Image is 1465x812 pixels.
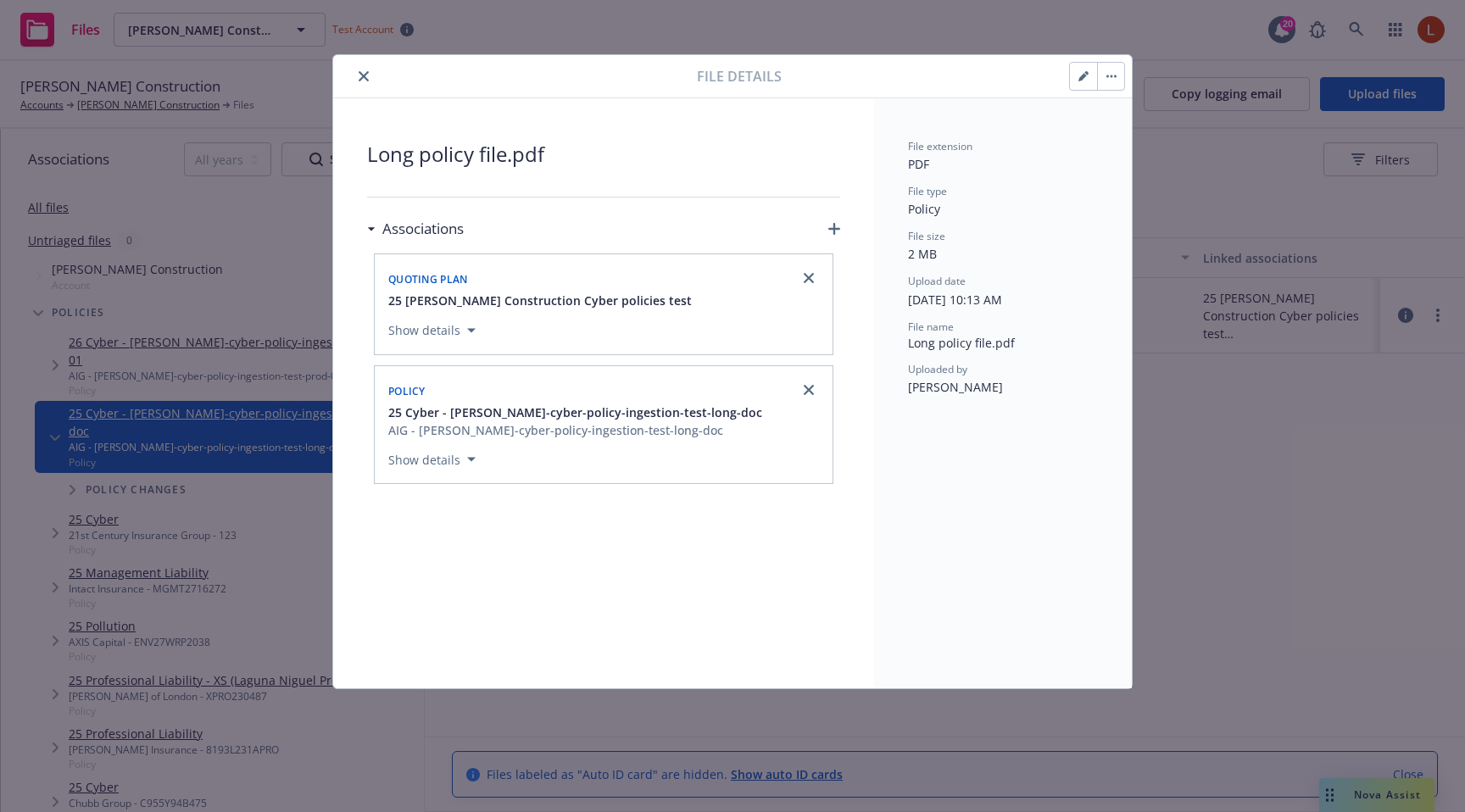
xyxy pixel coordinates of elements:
span: Uploaded by [908,362,967,376]
h3: Associations [382,218,464,240]
span: File size [908,229,945,243]
a: close [799,380,819,400]
span: 2 MB [908,246,937,262]
span: Upload date [908,274,966,288]
button: 25 [PERSON_NAME] Construction Cyber policies test [388,292,692,309]
span: Policy [908,201,940,217]
span: PDF [908,156,929,172]
span: File type [908,184,947,198]
button: close [354,66,374,86]
span: File name [908,320,954,334]
span: Long policy file.pdf [908,334,1098,352]
div: Associations [367,218,464,240]
span: Long policy file.pdf [367,139,840,170]
span: [DATE] 10:13 AM [908,292,1002,308]
button: 25 Cyber - [PERSON_NAME]-cyber-policy-ingestion-test-long-doc [388,403,762,421]
span: Quoting plan [388,272,468,286]
div: AIG - [PERSON_NAME]-cyber-policy-ingestion-test-long-doc [388,421,762,439]
a: close [799,268,819,288]
span: Policy [388,384,426,398]
span: File extension [908,139,972,153]
button: Show details [382,320,482,341]
span: [PERSON_NAME] [908,379,1003,395]
button: Show details [382,449,482,470]
span: File details [697,66,782,86]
